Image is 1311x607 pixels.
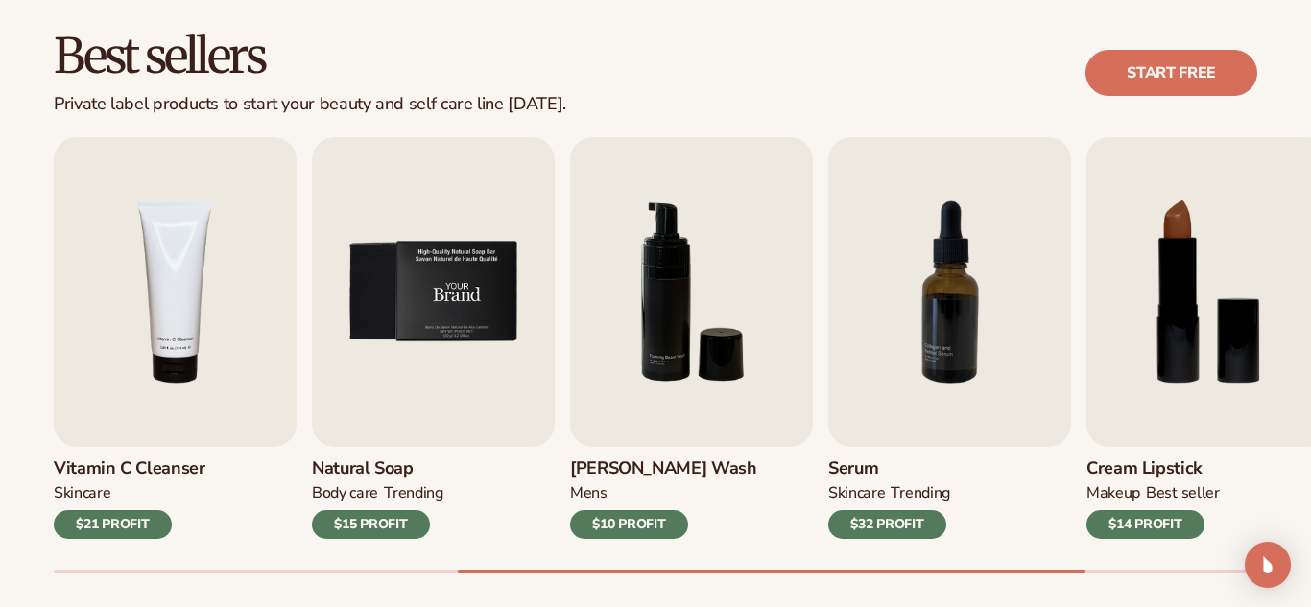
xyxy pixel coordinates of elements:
[312,458,443,479] h3: Natural Soap
[312,137,555,447] img: Shopify Image 9
[54,458,205,479] h3: Vitamin C Cleanser
[54,510,172,539] div: $21 PROFIT
[891,483,949,503] div: TRENDING
[1245,542,1291,588] div: Open Intercom Messenger
[1086,510,1204,539] div: $14 PROFIT
[384,483,442,503] div: TRENDING
[570,458,757,479] h3: [PERSON_NAME] Wash
[1086,458,1220,479] h3: Cream Lipstick
[54,137,297,539] a: 4 / 9
[1086,483,1140,503] div: MAKEUP
[828,137,1071,539] a: 7 / 9
[54,483,110,503] div: Skincare
[312,510,430,539] div: $15 PROFIT
[828,510,946,539] div: $32 PROFIT
[1146,483,1220,503] div: BEST SELLER
[570,137,813,539] a: 6 / 9
[312,137,555,539] a: 5 / 9
[312,483,378,503] div: BODY Care
[828,458,950,479] h3: Serum
[570,510,688,539] div: $10 PROFIT
[828,483,885,503] div: SKINCARE
[1085,50,1257,96] a: Start free
[54,94,566,115] div: Private label products to start your beauty and self care line [DATE].
[570,483,608,503] div: mens
[54,32,566,82] h2: Best sellers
